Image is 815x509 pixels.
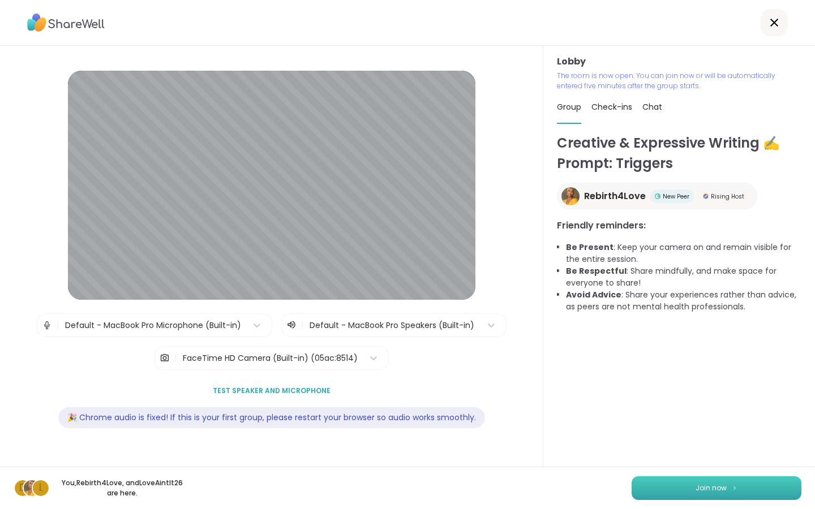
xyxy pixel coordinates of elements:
[174,347,177,369] span: |
[19,481,26,495] span: d
[42,314,52,337] img: Microphone
[557,101,581,113] span: Group
[160,347,170,369] img: Camera
[557,219,801,232] h3: Friendly reminders:
[59,478,186,498] p: You, Rebirth4Love , and LoveAintIt26 are here.
[655,193,660,199] img: New Peer
[58,407,485,428] div: 🎉 Chrome audio is fixed! If this is your first group, please restart your browser so audio works ...
[566,289,621,300] b: Avoid Advice
[566,265,627,277] b: Be Respectful
[696,483,727,493] span: Join now
[566,241,614,253] b: Be Present
[632,476,801,500] button: Join now
[591,101,632,113] span: Check-ins
[566,265,801,289] li: : Share mindfully, and make space for everyone to share!
[39,481,43,495] span: L
[557,55,801,68] h3: Lobby
[65,320,241,331] div: Default - MacBook Pro Microphone (Built-in)
[561,187,580,205] img: Rebirth4Love
[557,71,801,91] p: The room is now open. You can join now or will be automatically entered five minutes after the gr...
[731,485,738,491] img: ShareWell Logomark
[663,192,689,201] span: New Peer
[24,480,40,496] img: Rebirth4Love
[557,133,801,174] h1: Creative & Expressive Writing ✍️ Prompt: Triggers
[183,352,358,364] div: FaceTime HD Camera (Built-in) (05ac:8514)
[711,192,744,201] span: Rising Host
[557,183,758,210] a: Rebirth4LoveRebirth4LoveNew PeerNew PeerRising HostRising Host
[301,318,304,332] span: |
[566,241,801,265] li: : Keep your camera on and remain visible for the entire session.
[213,386,331,396] span: Test speaker and microphone
[703,193,709,199] img: Rising Host
[57,314,59,337] span: |
[566,289,801,313] li: : Share your experiences rather than advice, as peers are not mental health professionals.
[642,101,662,113] span: Chat
[27,10,105,36] img: ShareWell Logo
[208,379,335,403] button: Test speaker and microphone
[584,189,646,203] span: Rebirth4Love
